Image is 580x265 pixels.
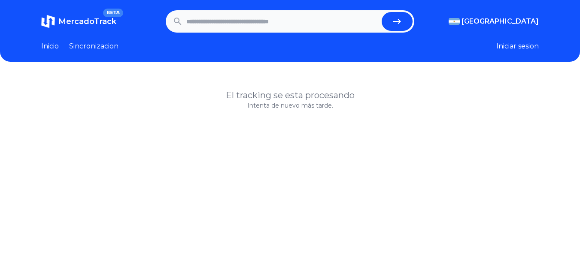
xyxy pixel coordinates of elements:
span: BETA [103,9,123,17]
a: MercadoTrackBETA [41,15,116,28]
span: MercadoTrack [58,17,116,26]
h1: El tracking se esta procesando [41,89,539,101]
img: Argentina [449,18,460,25]
button: Iniciar sesion [496,41,539,51]
a: Inicio [41,41,59,51]
a: Sincronizacion [69,41,118,51]
button: [GEOGRAPHIC_DATA] [449,16,539,27]
img: MercadoTrack [41,15,55,28]
p: Intenta de nuevo más tarde. [41,101,539,110]
span: [GEOGRAPHIC_DATA] [462,16,539,27]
